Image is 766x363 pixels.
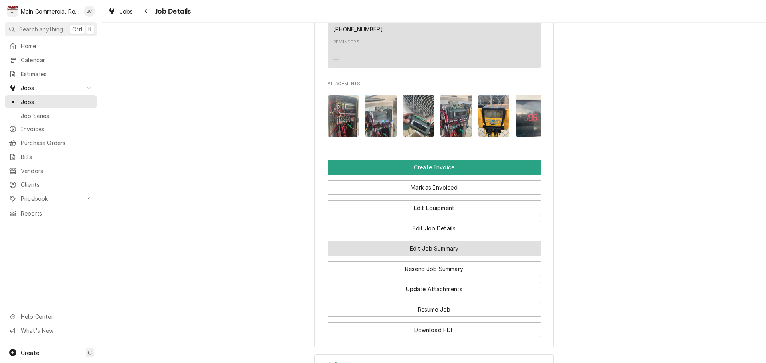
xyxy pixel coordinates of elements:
[328,160,541,337] div: Button Group
[21,84,81,92] span: Jobs
[328,180,541,195] button: Mark as Invoiced
[365,95,397,137] img: AnsKX7uyS8G01NHVdMFS
[328,322,541,337] button: Download PDF
[21,349,39,356] span: Create
[5,67,97,80] a: Estimates
[328,81,541,87] span: Attachments
[403,95,434,137] img: paugFzSOQVOS5BIZDlWe
[140,5,153,18] button: Navigate back
[21,139,93,147] span: Purchase Orders
[328,6,541,71] div: Client Contact
[516,95,547,137] img: uNy2GLHDTCWTvsNayGul
[5,150,97,163] a: Bills
[328,302,541,317] button: Resume Job
[333,39,359,63] div: Reminders
[328,160,541,175] div: Button Group Row
[88,349,92,357] span: C
[84,6,95,17] div: Bookkeeper Main Commercial's Avatar
[328,282,541,296] button: Update Attachments
[5,164,97,177] a: Vendors
[328,296,541,317] div: Button Group Row
[21,209,93,218] span: Reports
[5,109,97,122] a: Job Series
[72,25,83,33] span: Ctrl
[21,326,92,335] span: What's New
[5,178,97,191] a: Clients
[328,13,541,71] div: Client Contact List
[5,207,97,220] a: Reports
[21,153,93,161] span: Bills
[333,17,383,33] div: Phone
[5,53,97,67] a: Calendar
[21,42,93,50] span: Home
[333,55,339,63] div: —
[21,312,92,321] span: Help Center
[21,181,93,189] span: Clients
[5,122,97,135] a: Invoices
[328,221,541,235] button: Edit Job Details
[328,95,359,137] img: BKhhWXh8SPK6Joq5qDlI
[328,276,541,296] div: Button Group Row
[21,194,81,203] span: Pricebook
[328,215,541,235] div: Button Group Row
[84,6,95,17] div: BC
[440,95,472,137] img: KjCWtoJyRp2KdhWCNPEu
[88,25,92,33] span: K
[21,112,93,120] span: Job Series
[5,192,97,205] a: Go to Pricebook
[328,256,541,276] div: Button Group Row
[328,13,541,68] div: Contact
[5,324,97,337] a: Go to What's New
[105,5,136,18] a: Jobs
[328,200,541,215] button: Edit Equipment
[5,81,97,94] a: Go to Jobs
[21,56,93,64] span: Calendar
[5,39,97,53] a: Home
[328,175,541,195] div: Button Group Row
[5,95,97,108] a: Jobs
[5,310,97,323] a: Go to Help Center
[328,160,541,175] button: Create Invoice
[21,125,93,133] span: Invoices
[19,25,63,33] span: Search anything
[328,89,541,143] span: Attachments
[5,136,97,149] a: Purchase Orders
[21,98,93,106] span: Jobs
[333,26,383,33] a: [PHONE_NUMBER]
[478,95,510,137] img: LnNsCPqEQnqVGYPgxLjt
[328,241,541,256] button: Edit Job Summary
[21,70,93,78] span: Estimates
[333,47,339,55] div: —
[153,6,191,17] span: Job Details
[7,6,18,17] div: M
[21,7,79,16] div: Main Commercial Refrigeration Service
[333,39,359,45] div: Reminders
[7,6,18,17] div: Main Commercial Refrigeration Service's Avatar
[328,317,541,337] div: Button Group Row
[328,235,541,256] div: Button Group Row
[328,261,541,276] button: Resend Job Summary
[21,167,93,175] span: Vendors
[328,81,541,143] div: Attachments
[5,22,97,36] button: Search anythingCtrlK
[120,7,133,16] span: Jobs
[328,195,541,215] div: Button Group Row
